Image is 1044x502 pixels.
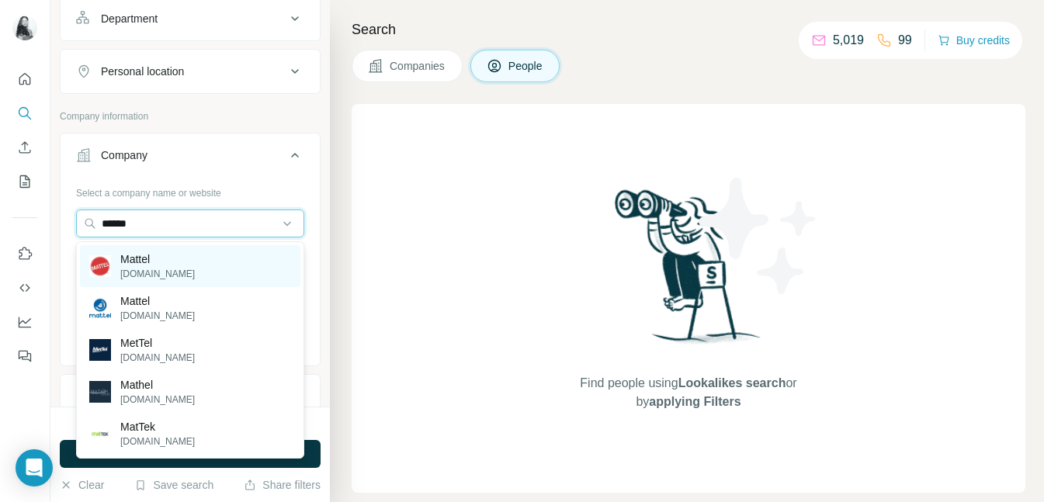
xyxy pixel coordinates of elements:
[120,251,195,267] p: Mattel
[564,374,813,411] span: Find people using or by
[120,293,195,309] p: Mattel
[101,64,184,79] div: Personal location
[12,16,37,40] img: Avatar
[120,335,195,351] p: MetTel
[60,477,104,493] button: Clear
[12,168,37,196] button: My lists
[649,395,741,408] span: applying Filters
[12,133,37,161] button: Enrich CSV
[60,109,321,123] p: Company information
[12,308,37,336] button: Dashboard
[120,419,195,434] p: MatTek
[390,58,446,74] span: Companies
[61,137,320,180] button: Company
[688,166,828,306] img: Surfe Illustration - Stars
[89,255,111,277] img: Mattel
[61,378,320,415] button: Industry
[120,377,195,393] p: Mathel
[120,434,195,448] p: [DOMAIN_NAME]
[60,440,321,468] button: Run search
[352,19,1025,40] h4: Search
[89,381,111,403] img: Mathel
[61,53,320,90] button: Personal location
[938,29,1010,51] button: Buy credits
[101,147,147,163] div: Company
[12,342,37,370] button: Feedback
[134,477,213,493] button: Save search
[833,31,864,50] p: 5,019
[12,99,37,127] button: Search
[101,11,158,26] div: Department
[89,339,111,361] img: MetTel
[898,31,912,50] p: 99
[12,240,37,268] button: Use Surfe on LinkedIn
[244,477,321,493] button: Share filters
[120,393,195,407] p: [DOMAIN_NAME]
[678,376,786,389] span: Lookalikes search
[120,351,195,365] p: [DOMAIN_NAME]
[608,185,769,358] img: Surfe Illustration - Woman searching with binoculars
[120,309,195,323] p: [DOMAIN_NAME]
[76,180,304,200] div: Select a company name or website
[89,297,111,319] img: Mattel
[120,267,195,281] p: [DOMAIN_NAME]
[12,65,37,93] button: Quick start
[12,274,37,302] button: Use Surfe API
[89,423,111,445] img: MatTek
[508,58,544,74] span: People
[16,449,53,486] div: Open Intercom Messenger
